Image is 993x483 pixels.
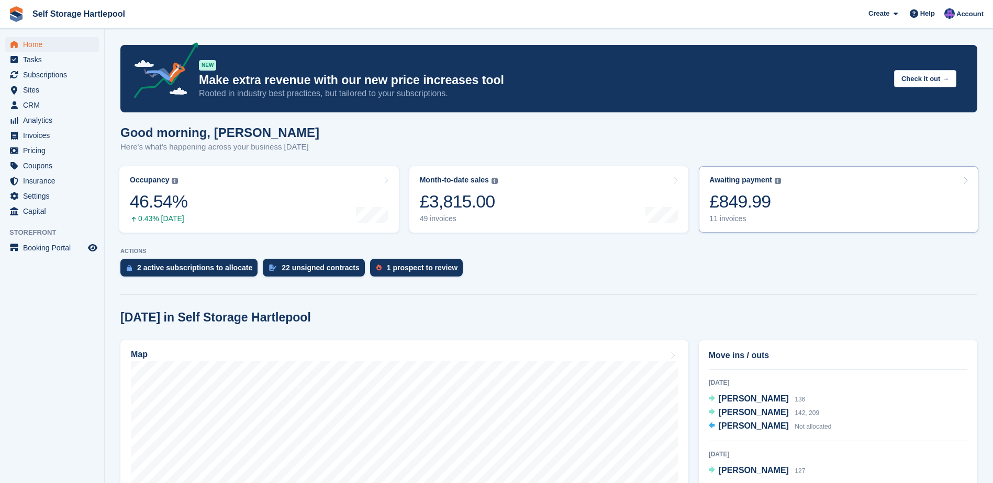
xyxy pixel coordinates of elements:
img: active_subscription_to_allocate_icon-d502201f5373d7db506a760aba3b589e785aa758c864c3986d89f69b8ff3... [127,264,132,271]
img: stora-icon-8386f47178a22dfd0bd8f6a31ec36ba5ce8667c1dd55bd0f319d3a0aa187defe.svg [8,6,24,22]
a: menu [5,143,99,158]
a: menu [5,67,99,82]
h2: [DATE] in Self Storage Hartlepool [120,310,311,325]
img: contract_signature_icon-13c848040528278c33f63329250d36e43548de30e8caae1d1a13099fd9432cc5.svg [269,264,276,271]
a: [PERSON_NAME] 142, 209 [709,406,819,420]
h2: Move ins / outs [709,349,967,362]
a: menu [5,240,99,255]
p: ACTIONS [120,248,977,255]
a: menu [5,158,99,173]
span: Storefront [9,227,104,238]
a: menu [5,98,99,112]
a: [PERSON_NAME] Not allocated [709,420,832,433]
a: menu [5,52,99,67]
span: Sites [23,83,86,97]
p: Make extra revenue with our new price increases tool [199,73,886,88]
button: Check it out → [894,70,956,87]
a: Preview store [86,241,99,254]
a: menu [5,113,99,128]
div: 0.43% [DATE] [130,214,187,223]
a: 22 unsigned contracts [263,259,370,282]
h2: Map [131,350,148,359]
div: [DATE] [709,378,967,387]
img: icon-info-grey-7440780725fd019a000dd9b08b2336e03edf1995a4989e88bcd33f0948082b44.svg [172,178,178,184]
a: menu [5,204,99,218]
div: £849.99 [709,191,781,212]
div: Month-to-date sales [420,176,489,185]
span: Create [868,8,889,19]
span: Insurance [23,174,86,188]
span: Invoices [23,128,86,143]
div: 46.54% [130,191,187,212]
span: Pricing [23,143,86,158]
a: Month-to-date sales £3,815.00 49 invoices [409,166,689,233]
span: [PERSON_NAME] [719,421,789,430]
span: Help [920,8,935,19]
div: NEW [199,60,216,71]
a: [PERSON_NAME] 136 [709,393,806,406]
img: icon-info-grey-7440780725fd019a000dd9b08b2336e03edf1995a4989e88bcd33f0948082b44.svg [775,178,781,184]
span: Booking Portal [23,240,86,255]
span: [PERSON_NAME] [719,394,789,403]
a: Awaiting payment £849.99 11 invoices [699,166,978,233]
a: menu [5,189,99,203]
a: menu [5,174,99,188]
div: 2 active subscriptions to allocate [137,263,252,272]
div: Occupancy [130,176,169,185]
h1: Good morning, [PERSON_NAME] [120,125,319,140]
span: Account [956,9,984,19]
span: Capital [23,204,86,218]
span: 127 [795,467,805,475]
img: Sean Wood [944,8,955,19]
span: [PERSON_NAME] [719,466,789,475]
a: 1 prospect to review [370,259,468,282]
p: Here's what's happening across your business [DATE] [120,141,319,153]
a: menu [5,128,99,143]
a: menu [5,37,99,52]
div: 22 unsigned contracts [282,263,360,272]
a: [PERSON_NAME] 127 [709,464,806,478]
img: icon-info-grey-7440780725fd019a000dd9b08b2336e03edf1995a4989e88bcd33f0948082b44.svg [492,178,498,184]
img: prospect-51fa495bee0391a8d652442698ab0144808aea92771e9ea1ae160a38d050c398.svg [376,264,382,271]
div: [DATE] [709,450,967,459]
span: Tasks [23,52,86,67]
span: 136 [795,396,805,403]
span: Not allocated [795,423,831,430]
a: menu [5,83,99,97]
div: 11 invoices [709,214,781,223]
span: Settings [23,189,86,203]
a: Occupancy 46.54% 0.43% [DATE] [119,166,399,233]
span: Coupons [23,158,86,173]
a: Self Storage Hartlepool [28,5,129,22]
a: 2 active subscriptions to allocate [120,259,263,282]
span: Subscriptions [23,67,86,82]
div: Awaiting payment [709,176,772,185]
span: Home [23,37,86,52]
p: Rooted in industry best practices, but tailored to your subscriptions. [199,88,886,99]
span: Analytics [23,113,86,128]
span: 142, 209 [795,409,819,417]
div: 1 prospect to review [387,263,458,272]
div: £3,815.00 [420,191,498,212]
span: CRM [23,98,86,112]
span: [PERSON_NAME] [719,408,789,417]
img: price-adjustments-announcement-icon-8257ccfd72463d97f412b2fc003d46551f7dbcb40ab6d574587a9cd5c0d94... [125,42,198,102]
div: 49 invoices [420,214,498,223]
